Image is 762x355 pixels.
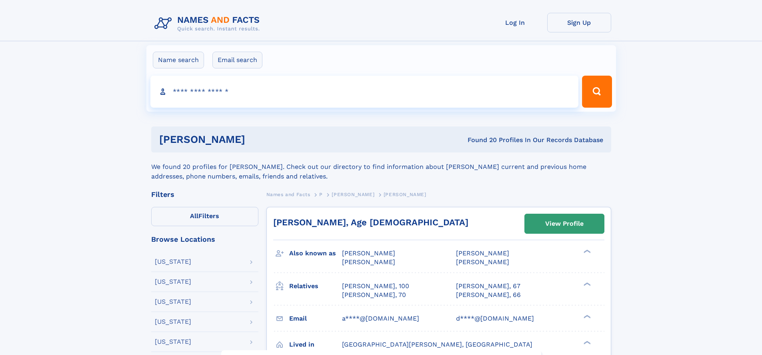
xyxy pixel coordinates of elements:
h3: Relatives [289,279,342,293]
div: ❯ [582,281,591,287]
span: P [319,192,323,197]
div: [US_STATE] [155,299,191,305]
a: [PERSON_NAME] [332,189,374,199]
span: [PERSON_NAME] [342,258,395,266]
div: [US_STATE] [155,259,191,265]
span: [PERSON_NAME] [456,258,509,266]
div: [US_STATE] [155,279,191,285]
a: View Profile [525,214,604,233]
a: P [319,189,323,199]
div: Browse Locations [151,236,258,243]
a: Log In [483,13,547,32]
a: [PERSON_NAME], 100 [342,282,409,291]
div: ❯ [582,340,591,345]
div: [US_STATE] [155,319,191,325]
img: Logo Names and Facts [151,13,266,34]
span: [PERSON_NAME] [384,192,426,197]
label: Email search [212,52,262,68]
a: [PERSON_NAME], 67 [456,282,520,291]
span: [PERSON_NAME] [342,249,395,257]
div: Filters [151,191,258,198]
button: Search Button [582,76,612,108]
div: ❯ [582,249,591,254]
h3: Also known as [289,247,342,260]
span: [PERSON_NAME] [456,249,509,257]
a: [PERSON_NAME], 66 [456,291,521,299]
span: All [190,212,198,220]
div: We found 20 profiles for [PERSON_NAME]. Check out our directory to find information about [PERSON... [151,152,611,181]
div: [US_STATE] [155,339,191,345]
h1: [PERSON_NAME] [159,134,356,144]
input: search input [150,76,579,108]
label: Name search [153,52,204,68]
div: View Profile [545,215,584,233]
label: Filters [151,207,258,226]
a: [PERSON_NAME], 70 [342,291,406,299]
h3: Lived in [289,338,342,351]
span: [GEOGRAPHIC_DATA][PERSON_NAME], [GEOGRAPHIC_DATA] [342,341,532,348]
a: Sign Up [547,13,611,32]
div: Found 20 Profiles In Our Records Database [356,136,603,144]
h3: Email [289,312,342,325]
span: [PERSON_NAME] [332,192,374,197]
div: ❯ [582,314,591,319]
a: Names and Facts [266,189,310,199]
a: [PERSON_NAME], Age [DEMOGRAPHIC_DATA] [273,217,468,227]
